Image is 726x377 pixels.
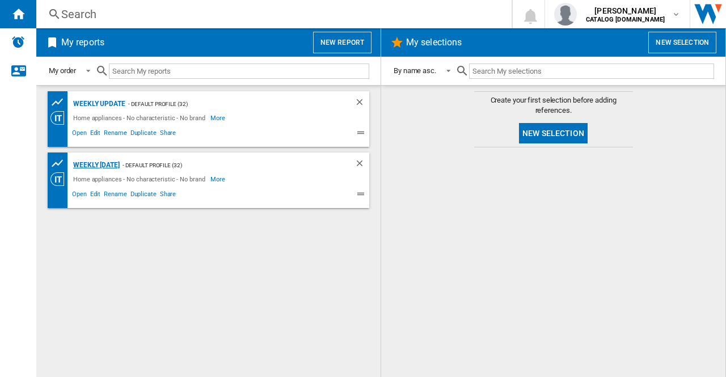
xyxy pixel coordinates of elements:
button: New selection [648,32,716,53]
button: New report [313,32,372,53]
div: Category View [50,172,70,186]
span: Duplicate [129,189,158,202]
div: Delete [354,158,369,172]
div: My order [49,66,76,75]
div: - Default profile (32) [125,97,332,111]
h2: My selections [404,32,464,53]
input: Search My selections [469,63,714,79]
img: alerts-logo.svg [11,35,25,49]
img: profile.jpg [554,3,577,26]
span: More [210,172,227,186]
input: Search My reports [109,63,369,79]
span: Edit [88,189,103,202]
b: CATALOG [DOMAIN_NAME] [586,16,665,23]
div: Delete [354,97,369,111]
div: Weekly update [70,97,125,111]
div: By name asc. [394,66,436,75]
span: Edit [88,128,103,141]
div: Product prices grid [50,156,70,171]
span: Duplicate [129,128,158,141]
span: [PERSON_NAME] [586,5,665,16]
div: Home appliances - No characteristic - No brand [70,172,210,186]
span: Rename [102,128,128,141]
div: - Default profile (32) [120,158,332,172]
span: Rename [102,189,128,202]
h2: My reports [59,32,107,53]
div: Home appliances - No characteristic - No brand [70,111,210,125]
span: Open [70,128,88,141]
span: More [210,111,227,125]
div: Weekly [DATE] [70,158,120,172]
div: Category View [50,111,70,125]
div: Product prices grid [50,95,70,109]
span: Share [158,128,178,141]
button: New selection [519,123,588,143]
span: Create your first selection before adding references. [474,95,633,116]
span: Open [70,189,88,202]
span: Share [158,189,178,202]
div: Search [61,6,482,22]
